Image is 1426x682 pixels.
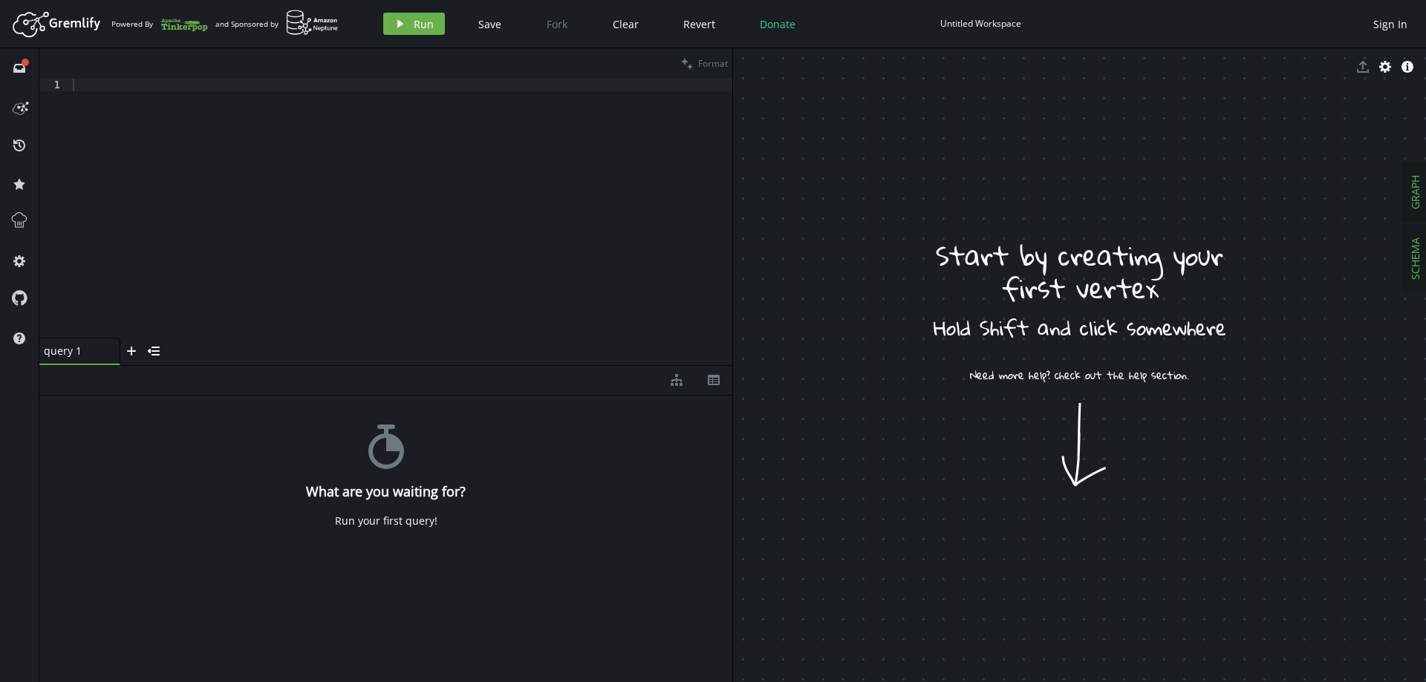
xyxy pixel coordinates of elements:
span: Fork [547,17,567,31]
div: Run your first query! [335,514,437,528]
span: SCHEMA [1408,237,1422,280]
button: Save [467,13,512,35]
button: Fork [535,13,579,35]
h4: What are you waiting for? [306,484,466,499]
span: Save [478,17,501,31]
span: Sign In [1373,17,1407,31]
div: and Sponsored by [215,10,339,38]
div: 1 [39,79,70,91]
span: query 1 [44,344,103,358]
span: Run [414,17,434,31]
span: Donate [760,17,795,31]
span: Clear [613,17,639,31]
div: Untitled Workspace [940,18,1021,29]
button: Sign In [1366,13,1415,35]
button: Clear [602,13,650,35]
span: Format [698,57,728,70]
span: Revert [683,17,715,31]
span: GRAPH [1408,175,1422,209]
button: Run [383,13,445,35]
button: Donate [749,13,807,35]
button: Format [677,48,732,79]
img: AWS Neptune [286,10,339,36]
div: Powered By [111,11,208,37]
button: Revert [672,13,726,35]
